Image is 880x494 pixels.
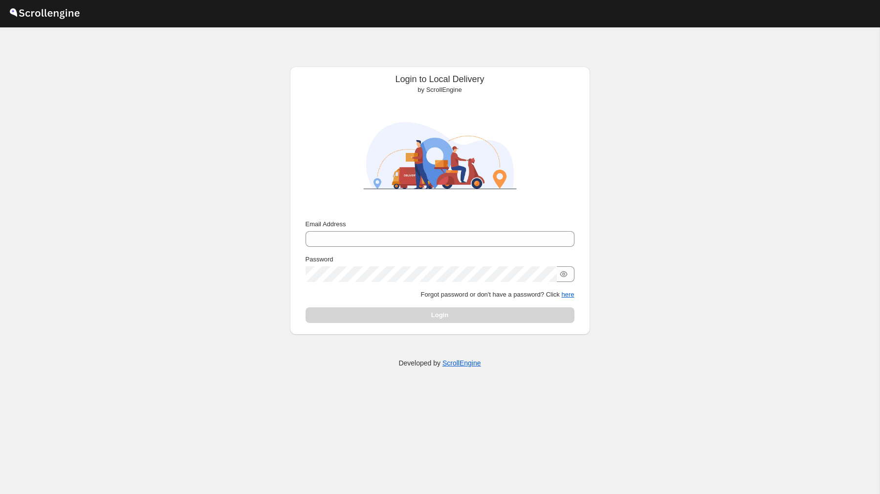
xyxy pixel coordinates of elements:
[306,290,574,300] p: Forgot password or don't have a password? Click
[442,359,481,367] a: ScrollEngine
[561,291,574,298] button: here
[398,358,481,368] p: Developed by
[298,74,582,95] div: Login to Local Delivery
[306,256,333,263] span: Password
[306,220,346,228] span: Email Address
[354,99,526,213] img: ScrollEngine
[418,86,462,93] span: by ScrollEngine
